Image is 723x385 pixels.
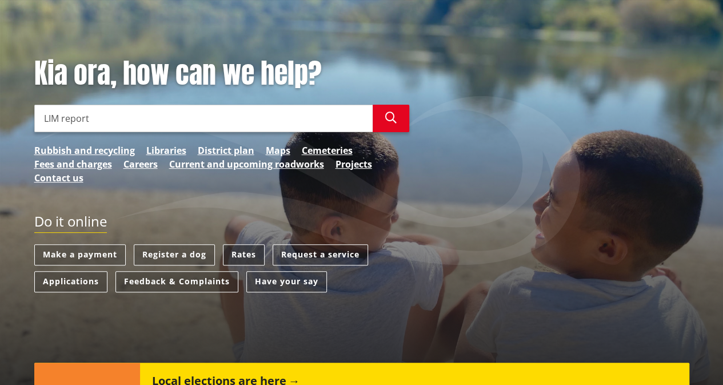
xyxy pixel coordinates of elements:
[34,105,373,132] input: Search input
[223,244,265,265] a: Rates
[134,244,215,265] a: Register a dog
[246,271,327,292] a: Have your say
[34,244,126,265] a: Make a payment
[34,213,107,233] h2: Do it online
[34,57,409,90] h1: Kia ora, how can we help?
[123,157,158,171] a: Careers
[34,171,83,185] a: Contact us
[169,157,324,171] a: Current and upcoming roadworks
[198,144,254,157] a: District plan
[34,144,135,157] a: Rubbish and recycling
[34,271,107,292] a: Applications
[115,271,238,292] a: Feedback & Complaints
[273,244,368,265] a: Request a service
[335,157,372,171] a: Projects
[266,144,290,157] a: Maps
[34,157,112,171] a: Fees and charges
[302,144,353,157] a: Cemeteries
[670,337,712,378] iframe: Messenger Launcher
[146,144,186,157] a: Libraries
